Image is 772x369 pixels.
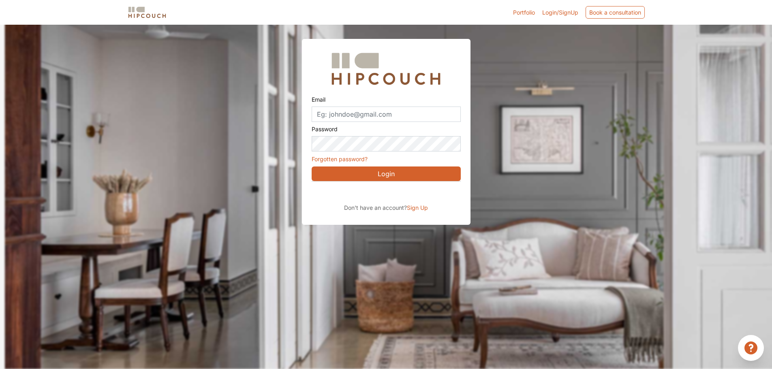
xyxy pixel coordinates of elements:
[513,8,535,17] a: Portfolio
[312,122,338,136] label: Password
[127,3,167,21] span: logo-horizontal.svg
[308,184,464,202] iframe: Sign in with Google Button
[586,6,645,19] div: Book a consultation
[407,204,428,211] span: Sign Up
[312,107,461,122] input: Eg: johndoe@gmail.com
[542,9,578,16] span: Login/SignUp
[127,5,167,19] img: logo-horizontal.svg
[327,49,444,89] img: Hipcouch Logo
[344,204,407,211] span: Don't have an account?
[312,156,368,162] a: Forgotten password?
[312,92,325,107] label: Email
[312,166,461,181] button: Login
